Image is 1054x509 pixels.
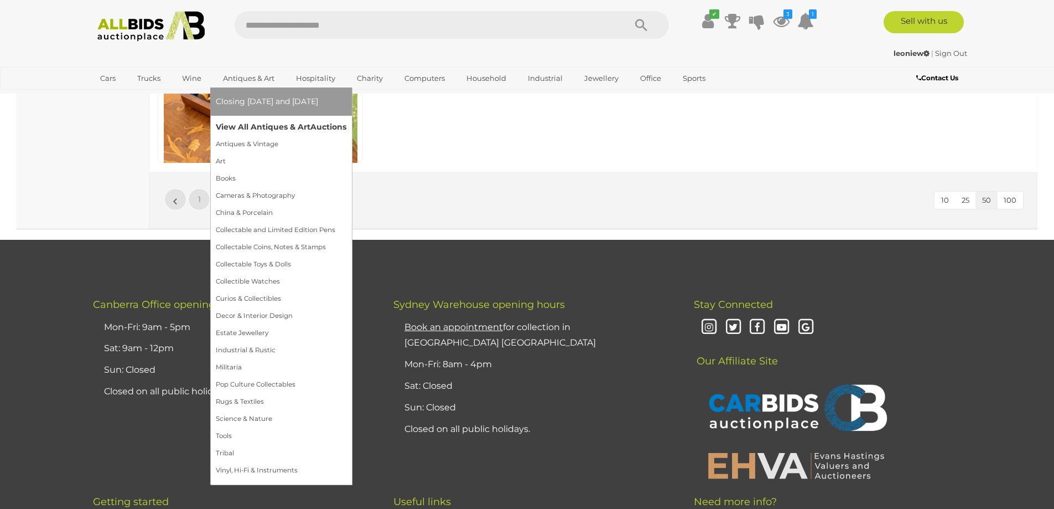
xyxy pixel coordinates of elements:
[402,376,666,397] li: Sat: Closed
[894,49,931,58] a: leoniew
[402,419,666,440] li: Closed on all public holidays.
[772,318,791,337] i: Youtube
[796,318,816,337] i: Google
[702,451,890,480] img: EHVA | Evans Hastings Valuers and Auctioneers
[459,69,513,88] a: Household
[702,373,890,446] img: CARBIDS Auctionplace
[93,299,246,311] span: Canberra Office opening hours
[809,9,817,19] i: 1
[783,9,792,19] i: 3
[614,11,669,39] button: Search
[91,11,211,42] img: Allbids.com.au
[694,338,778,367] span: Our Affiliate Site
[894,49,930,58] strong: leoniew
[101,381,366,403] li: Closed on all public holidays.
[93,496,169,508] span: Getting started
[935,49,967,58] a: Sign Out
[962,196,969,204] span: 25
[404,322,596,348] a: Book an appointmentfor collection in [GEOGRAPHIC_DATA] [GEOGRAPHIC_DATA]
[975,192,998,209] button: 50
[101,317,366,338] li: Mon-Fri: 9am - 5pm
[175,69,209,88] a: Wine
[402,354,666,376] li: Mon-Fri: 8am - 4pm
[93,69,123,88] a: Cars
[699,318,719,337] i: Instagram
[797,11,814,31] a: 1
[402,397,666,419] li: Sun: Closed
[130,69,168,88] a: Trucks
[916,72,961,84] a: Contact Us
[404,322,503,332] u: Book an appointment
[164,188,186,210] a: «
[397,69,452,88] a: Computers
[931,49,933,58] span: |
[884,11,964,33] a: Sell with us
[955,192,976,209] button: 25
[694,496,777,508] span: Need more info?
[694,299,773,311] span: Stay Connected
[773,11,790,31] a: 3
[393,496,451,508] span: Useful links
[934,192,956,209] button: 10
[101,338,366,359] li: Sat: 9am - 12pm
[521,69,570,88] a: Industrial
[188,188,210,210] a: 1
[700,11,716,31] a: ✔
[289,69,342,88] a: Hospitality
[198,194,201,204] span: 1
[350,69,390,88] a: Charity
[1004,196,1016,204] span: 100
[747,318,767,337] i: Facebook
[709,9,719,19] i: ✔
[101,359,366,381] li: Sun: Closed
[577,69,626,88] a: Jewellery
[724,318,743,337] i: Twitter
[93,88,186,106] a: [GEOGRAPHIC_DATA]
[676,69,713,88] a: Sports
[982,196,991,204] span: 50
[941,196,949,204] span: 10
[216,69,282,88] a: Antiques & Art
[997,192,1023,209] button: 100
[393,299,565,311] span: Sydney Warehouse opening hours
[916,74,958,82] b: Contact Us
[633,69,668,88] a: Office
